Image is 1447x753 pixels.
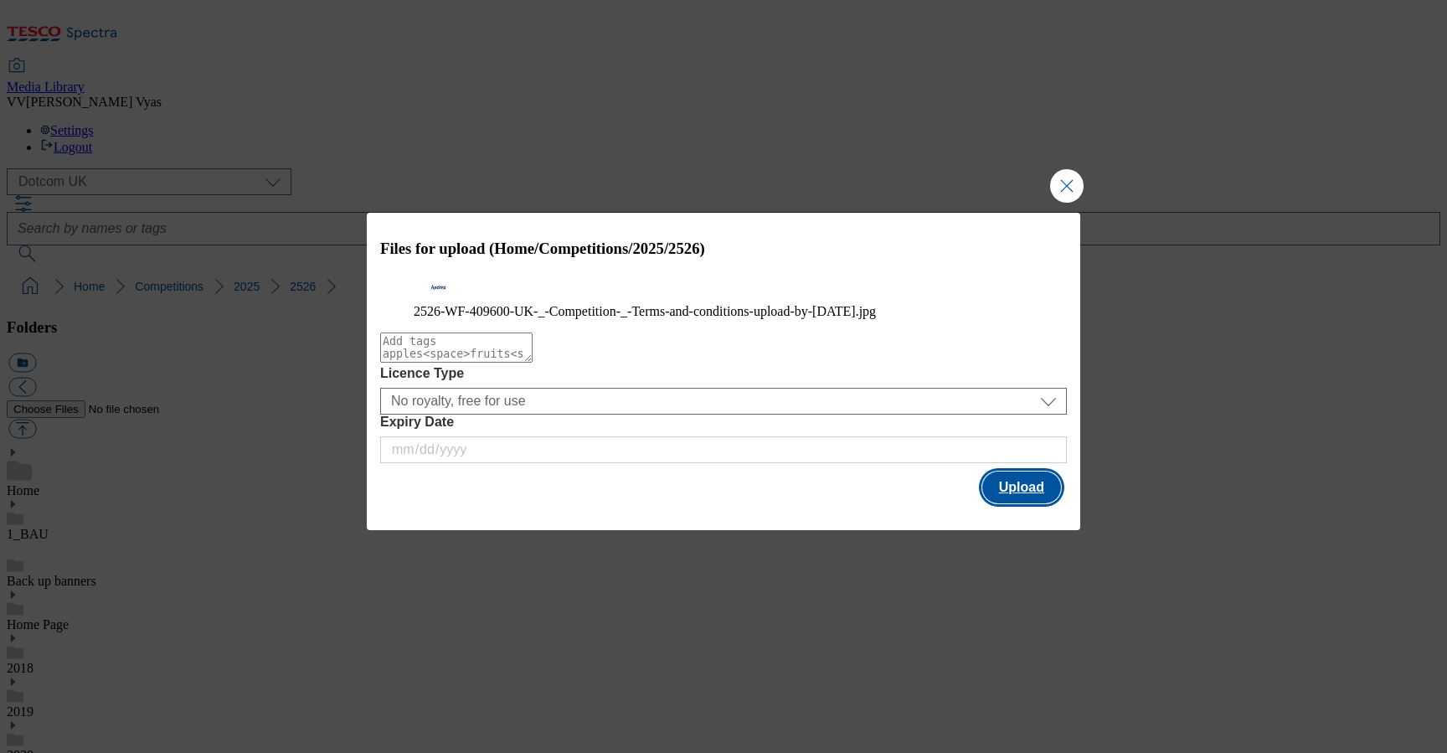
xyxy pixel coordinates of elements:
[380,415,1067,430] label: Expiry Date
[414,274,464,301] img: preview
[380,240,1067,258] h3: Files for upload (Home/Competitions/2025/2526)
[367,213,1080,530] div: Modal
[414,304,1033,319] figcaption: 2526-WF-409600-UK-_-Competition-_-Terms-and-conditions-upload-by-[DATE].jpg
[380,366,1067,381] label: Licence Type
[1050,169,1084,203] button: Close Modal
[982,472,1061,503] button: Upload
